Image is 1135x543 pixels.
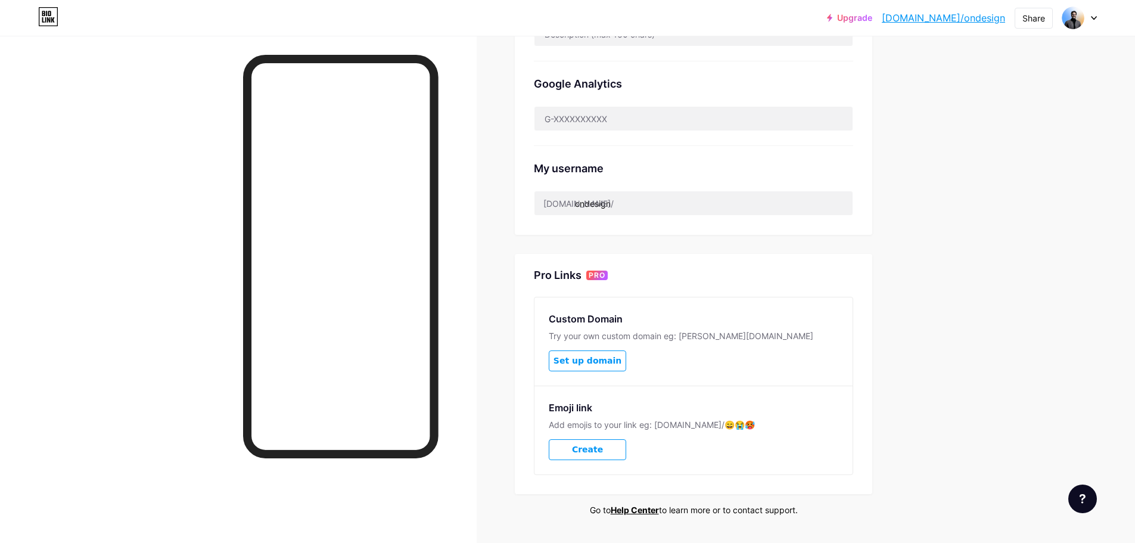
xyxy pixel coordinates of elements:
a: [DOMAIN_NAME]/ondesign [882,11,1005,25]
div: [DOMAIN_NAME]/ [543,197,614,210]
a: Help Center [611,505,659,515]
div: Try your own custom domain eg: [PERSON_NAME][DOMAIN_NAME] [549,331,838,341]
div: My username [534,160,853,176]
div: Pro Links [534,268,582,283]
div: Google Analytics [534,76,853,92]
span: Create [572,445,603,455]
div: Custom Domain [549,312,838,326]
div: Add emojis to your link eg: [DOMAIN_NAME]/😄😭🥵 [549,420,838,430]
div: Share [1022,12,1045,24]
input: username [534,191,853,215]
img: Ondesign Maroc [1062,7,1084,29]
button: Set up domain [549,350,626,371]
input: G-XXXXXXXXXX [534,107,853,131]
a: Upgrade [827,13,872,23]
span: Set up domain [553,356,621,366]
button: Create [549,439,626,460]
div: Go to to learn more or to contact support. [515,504,872,516]
div: Emoji link [549,401,838,415]
span: PRO [589,271,605,280]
